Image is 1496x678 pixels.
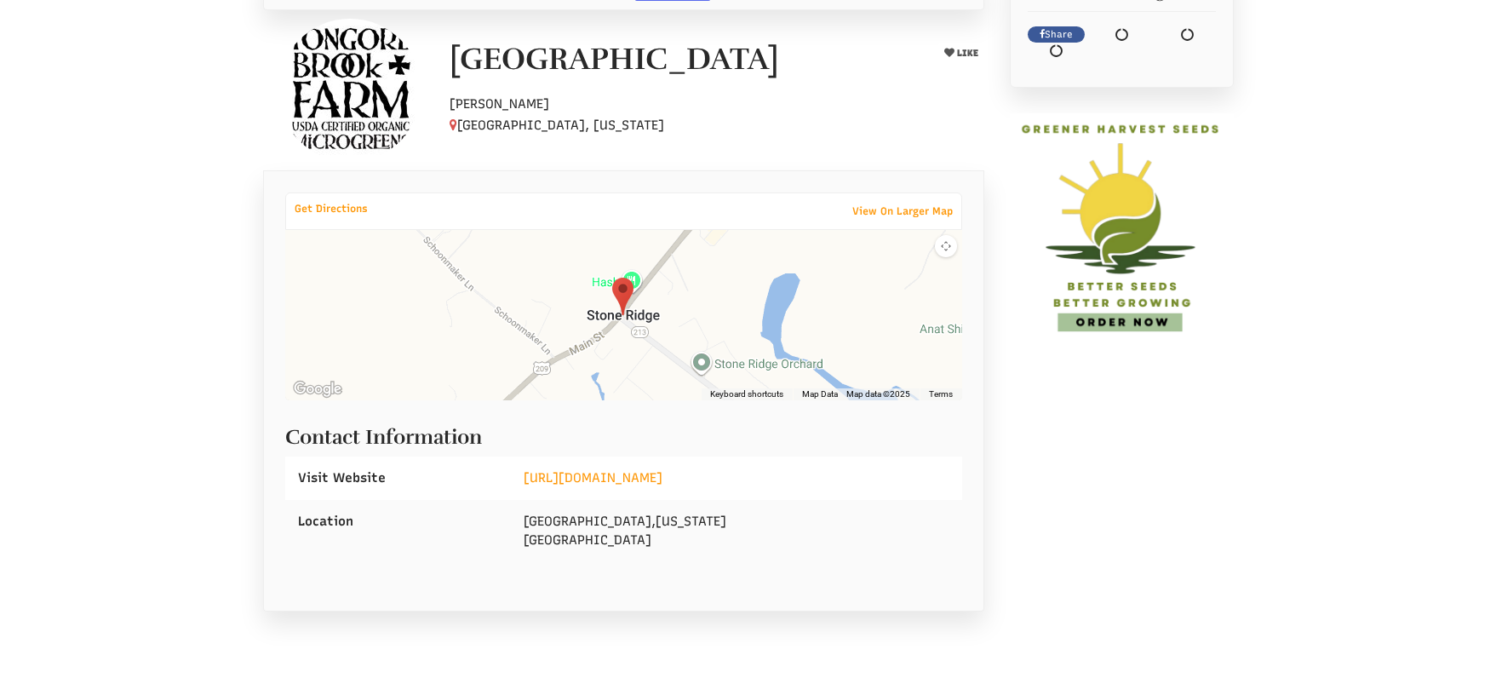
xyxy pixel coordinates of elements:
button: Keyboard shortcuts [710,388,783,400]
span: [PERSON_NAME] [450,96,549,112]
span: [GEOGRAPHIC_DATA] [524,514,651,529]
button: Map Data [802,388,838,400]
img: Contact Tongore Brook Farm [278,19,421,162]
a: Share [1028,26,1085,43]
img: Google [289,378,346,400]
div: , [GEOGRAPHIC_DATA] [511,500,962,562]
ul: Profile Tabs [263,170,985,171]
a: Get Directions [286,198,376,219]
span: Map data ©2025 [846,388,910,400]
a: Open this area in Google Maps (opens a new window) [289,378,346,400]
span: LIKE [954,48,978,59]
span: [US_STATE] [656,514,726,529]
span: [GEOGRAPHIC_DATA], [US_STATE] [450,118,664,133]
div: Visit Website [285,457,511,500]
div: Location [285,500,511,543]
a: View On Larger Map [844,199,961,223]
button: Map camera controls [935,235,957,257]
a: [URL][DOMAIN_NAME] [524,470,662,486]
a: Terms (opens in new tab) [929,388,953,400]
h2: Contact Information [285,417,963,448]
h1: [GEOGRAPHIC_DATA] [450,43,779,77]
img: GREENER HARVEST SEEDS [1010,113,1234,337]
button: LIKE [938,43,984,64]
